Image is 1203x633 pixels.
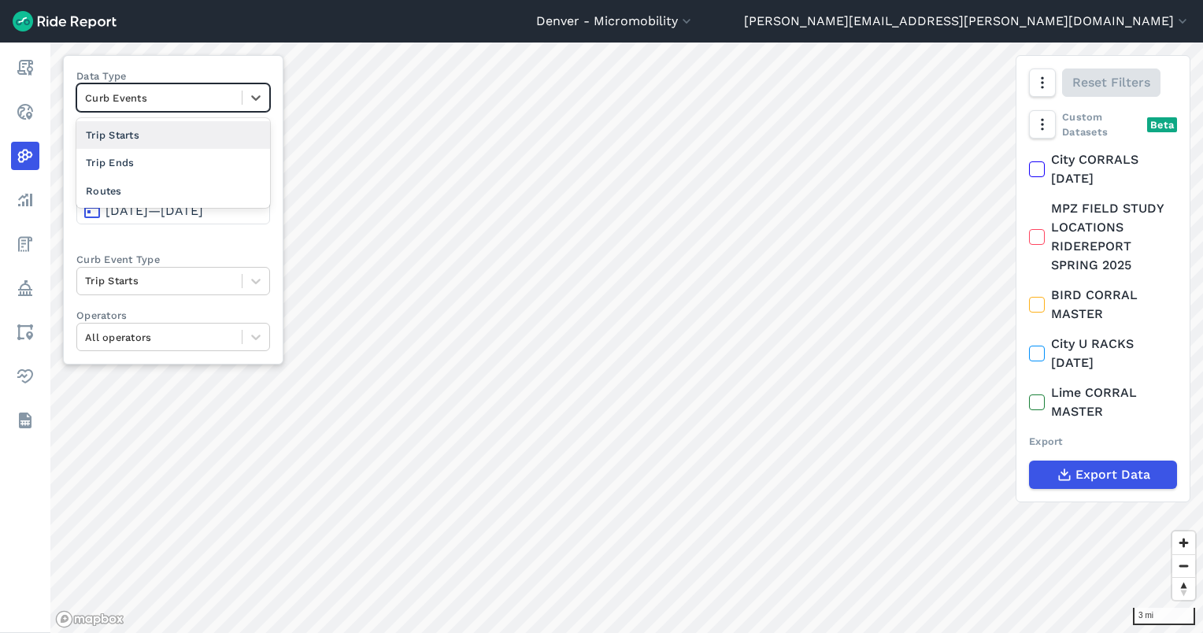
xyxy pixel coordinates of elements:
div: 3 mi [1133,608,1195,625]
button: Export Data [1029,461,1177,489]
a: Mapbox logo [55,610,124,628]
a: Datasets [11,406,39,435]
a: Policy [11,274,39,302]
label: Operators [76,308,270,323]
button: [DATE]—[DATE] [76,196,270,224]
button: Denver - Micromobility [536,12,694,31]
span: Reset Filters [1072,73,1150,92]
a: Analyze [11,186,39,214]
div: Export [1029,434,1177,449]
button: Reset bearing to north [1172,577,1195,600]
a: Heatmaps [11,142,39,170]
canvas: Map [50,43,1203,633]
label: Curb Event Type [76,252,270,267]
label: City CORRALS [DATE] [1029,150,1177,188]
label: City U RACKS [DATE] [1029,335,1177,372]
div: Beta [1147,117,1177,132]
button: Zoom out [1172,554,1195,577]
label: Lime CORRAL MASTER [1029,383,1177,421]
label: Data Type [76,68,270,83]
div: Routes [76,177,270,205]
a: Areas [11,318,39,346]
a: Report [11,54,39,82]
button: Zoom in [1172,531,1195,554]
div: Custom Datasets [1029,109,1177,139]
img: Ride Report [13,11,117,31]
a: Realtime [11,98,39,126]
span: Export Data [1075,465,1150,484]
span: [DATE]—[DATE] [105,203,203,218]
button: Reset Filters [1062,68,1160,97]
a: Health [11,362,39,391]
label: BIRD CORRAL MASTER [1029,286,1177,324]
div: Trip Starts [76,121,270,149]
a: Fees [11,230,39,258]
button: [PERSON_NAME][EMAIL_ADDRESS][PERSON_NAME][DOMAIN_NAME] [744,12,1190,31]
label: MPZ FIELD STUDY LOCATIONS RIDEREPORT SPRING 2025 [1029,199,1177,275]
div: Trip Ends [76,149,270,176]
